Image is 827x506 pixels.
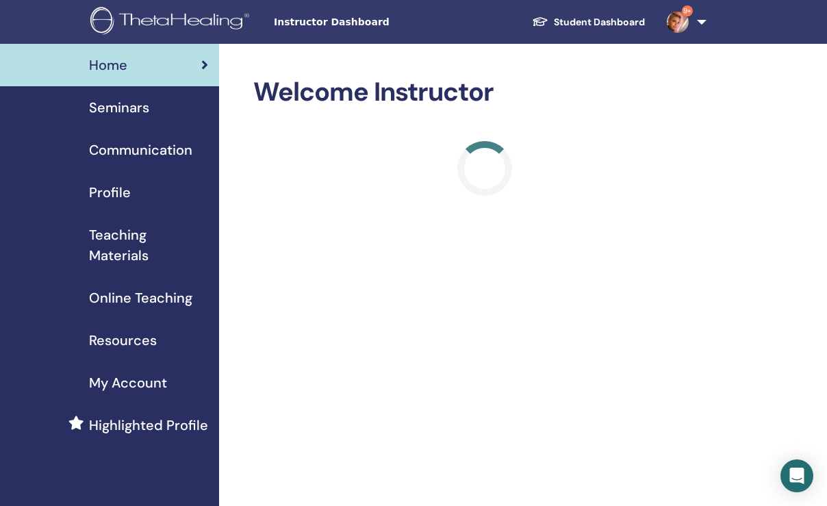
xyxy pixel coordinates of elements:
span: Instructor Dashboard [274,15,479,29]
span: My Account [89,372,167,393]
img: default.jpg [667,11,689,33]
a: Student Dashboard [521,10,656,35]
span: Highlighted Profile [89,415,208,435]
span: Seminars [89,97,149,118]
span: Online Teaching [89,288,192,308]
img: logo.png [90,7,254,38]
span: Communication [89,140,192,160]
div: Open Intercom Messenger [780,459,813,492]
img: graduation-cap-white.svg [532,16,548,27]
span: 9+ [682,5,693,16]
span: Teaching Materials [89,225,208,266]
span: Home [89,55,127,75]
span: Profile [89,182,131,203]
span: Resources [89,330,157,351]
h2: Welcome Instructor [253,77,716,108]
